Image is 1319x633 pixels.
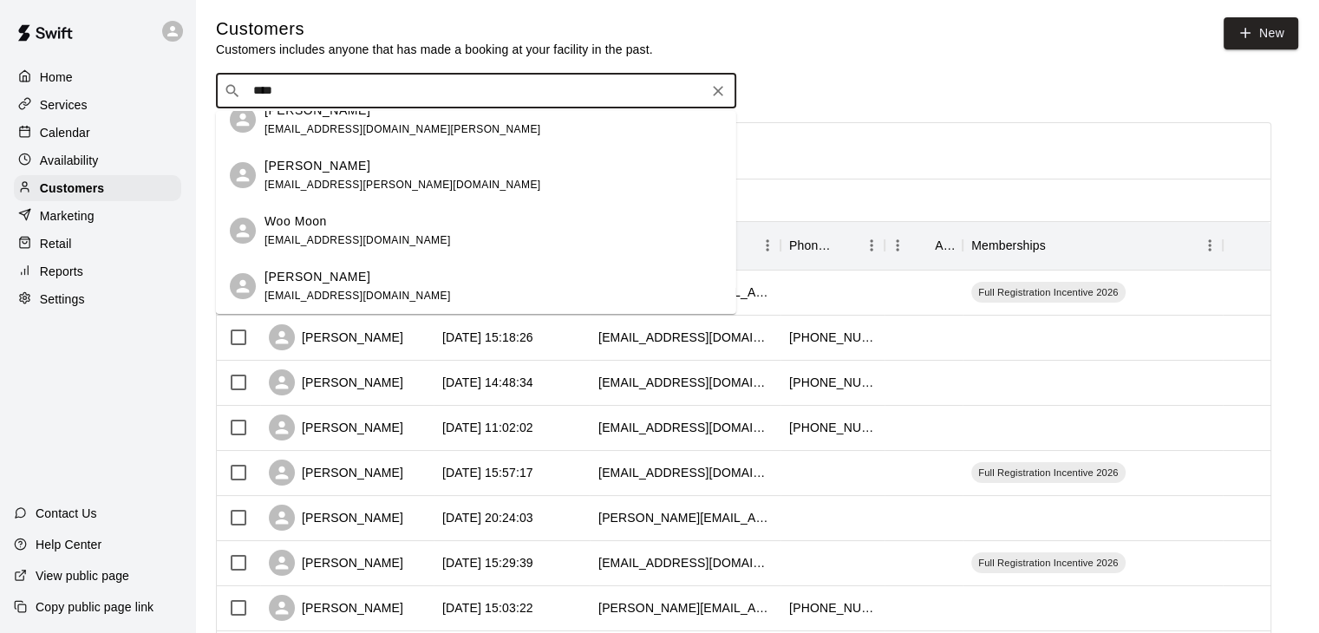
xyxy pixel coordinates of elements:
[264,123,540,135] span: [EMAIL_ADDRESS][DOMAIN_NAME][PERSON_NAME]
[442,464,533,481] div: 2025-09-30 15:57:17
[264,157,370,175] p: [PERSON_NAME]
[789,374,876,391] div: +13144435777
[269,595,403,621] div: [PERSON_NAME]
[598,329,772,346] div: ngrumney@gmail.com
[216,41,653,58] p: Customers includes anyone that has made a booking at your facility in the past.
[264,101,370,120] p: [PERSON_NAME]
[269,505,403,531] div: [PERSON_NAME]
[442,329,533,346] div: 2025-10-06 15:18:26
[36,567,129,584] p: View public page
[36,536,101,553] p: Help Center
[706,79,730,103] button: Clear
[1224,17,1298,49] a: New
[789,329,876,346] div: +13144400459
[780,221,885,270] div: Phone Number
[14,258,181,284] a: Reports
[264,212,327,231] p: Woo Moon
[885,221,963,270] div: Age
[14,203,181,229] a: Marketing
[442,374,533,391] div: 2025-10-05 14:48:34
[40,290,85,308] p: Settings
[789,599,876,617] div: +13148145638
[14,286,181,312] a: Settings
[36,598,153,616] p: Copy public page link
[230,273,256,299] div: AJ Moon
[269,460,403,486] div: [PERSON_NAME]
[834,233,859,258] button: Sort
[1197,232,1223,258] button: Menu
[590,221,780,270] div: Email
[36,505,97,522] p: Contact Us
[14,120,181,146] a: Calendar
[442,419,533,436] div: 2025-10-05 11:02:02
[598,509,772,526] div: reed.harmon@melhs.org
[971,556,1126,570] span: Full Registration Incentive 2026
[40,179,104,197] p: Customers
[442,509,533,526] div: 2025-09-28 20:24:03
[14,147,181,173] a: Availability
[230,107,256,133] div: Lisa Mooney
[442,554,533,571] div: 2025-09-25 15:29:39
[963,221,1223,270] div: Memberships
[971,285,1126,299] span: Full Registration Incentive 2026
[1046,233,1070,258] button: Sort
[598,599,772,617] div: thomas.joseph.h@gmail.com
[911,233,935,258] button: Sort
[14,175,181,201] a: Customers
[598,374,772,391] div: robneumayr@gmail.com
[971,552,1126,573] div: Full Registration Incentive 2026
[14,92,181,118] a: Services
[216,74,736,108] div: Search customers by name or email
[598,554,772,571] div: slhuddleston27@gmail.com
[971,282,1126,303] div: Full Registration Incentive 2026
[40,124,90,141] p: Calendar
[40,235,72,252] p: Retail
[598,419,772,436] div: amandahoward68@yahoo.com
[230,162,256,188] div: Liam Mooney
[598,464,772,481] div: smoulton98@hotmail.com
[971,221,1046,270] div: Memberships
[40,96,88,114] p: Services
[40,263,83,280] p: Reports
[269,414,403,440] div: [PERSON_NAME]
[230,218,256,244] div: Woo Moon
[216,17,653,41] h5: Customers
[754,232,780,258] button: Menu
[269,369,403,395] div: [PERSON_NAME]
[264,179,540,191] span: [EMAIL_ADDRESS][PERSON_NAME][DOMAIN_NAME]
[14,64,181,90] a: Home
[935,221,954,270] div: Age
[40,152,99,169] p: Availability
[40,207,95,225] p: Marketing
[442,599,533,617] div: 2025-09-25 15:03:22
[264,290,451,302] span: [EMAIL_ADDRESS][DOMAIN_NAME]
[971,466,1126,480] span: Full Registration Incentive 2026
[789,221,834,270] div: Phone Number
[269,324,403,350] div: [PERSON_NAME]
[264,234,451,246] span: [EMAIL_ADDRESS][DOMAIN_NAME]
[40,69,73,86] p: Home
[859,232,885,258] button: Menu
[789,419,876,436] div: +13148255405
[14,231,181,257] a: Retail
[971,462,1126,483] div: Full Registration Incentive 2026
[885,232,911,258] button: Menu
[264,268,370,286] p: [PERSON_NAME]
[269,550,403,576] div: [PERSON_NAME]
